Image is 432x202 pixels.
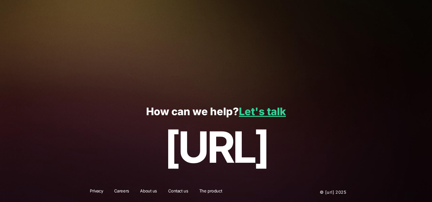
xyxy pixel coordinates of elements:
p: [URL] [14,123,418,172]
a: About us [136,188,161,196]
a: Let's talk [239,105,286,118]
a: Contact us [164,188,192,196]
p: How can we help? [14,106,418,118]
a: Privacy [86,188,107,196]
a: The product [195,188,226,196]
p: © [URL] 2025 [281,188,346,196]
a: Careers [110,188,133,196]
